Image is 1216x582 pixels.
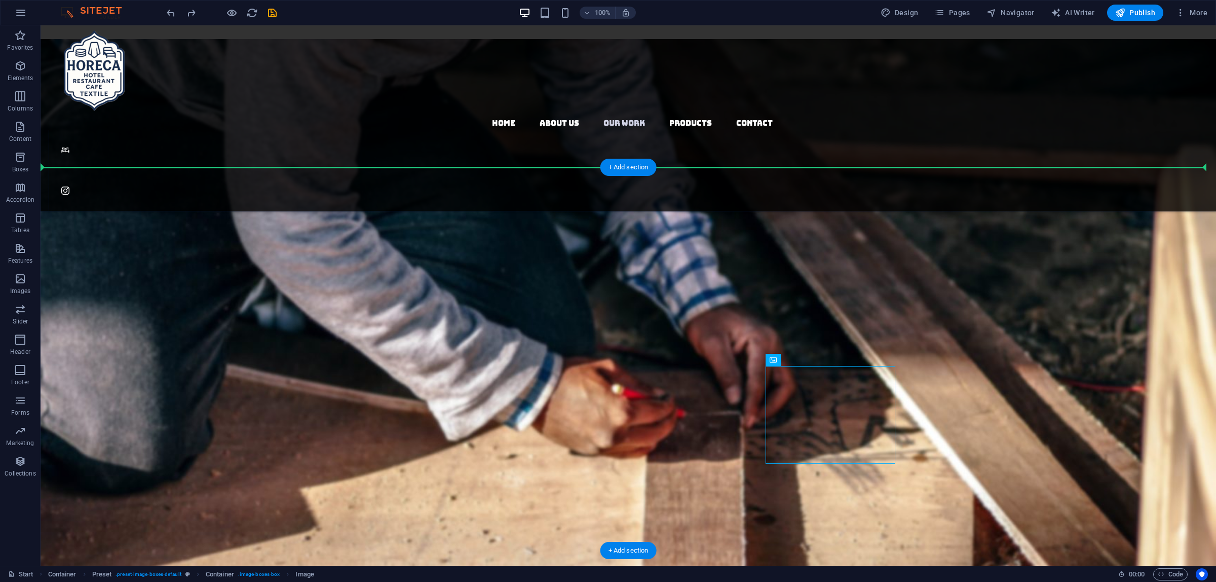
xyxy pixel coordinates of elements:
p: Forms [11,409,29,417]
button: Publish [1107,5,1163,21]
i: Reload page [246,7,258,19]
a: Click to cancel selection. Double-click to open Pages [8,568,33,580]
button: undo [165,7,177,19]
i: Redo: Move elements (Ctrl+Y, ⌘+Y) [185,7,197,19]
p: Header [10,348,30,356]
i: Save (Ctrl+S) [267,7,278,19]
span: Click to select. Double-click to edit [92,568,112,580]
span: Publish [1115,8,1155,18]
p: Footer [11,378,29,386]
button: reload [246,7,258,19]
p: Slider [13,317,28,325]
span: Click to select. Double-click to edit [295,568,314,580]
p: Boxes [12,165,29,173]
span: AI Writer [1051,8,1095,18]
button: save [266,7,278,19]
button: 100% [580,7,616,19]
img: Editor Logo [58,7,134,19]
p: Favorites [7,44,33,52]
p: Accordion [6,196,34,204]
span: Pages [934,8,970,18]
div: Design (Ctrl+Alt+Y) [877,5,923,21]
span: . image-boxes-box [238,568,280,580]
span: More [1175,8,1207,18]
i: Undo: Duplicate elements (Ctrl+Z) [165,7,177,19]
button: Navigator [982,5,1039,21]
span: Click to select. Double-click to edit [206,568,234,580]
i: This element is a customizable preset [185,571,190,577]
span: Click to select. Double-click to edit [48,568,77,580]
p: Tables [11,226,29,234]
p: Features [8,257,32,265]
p: Collections [5,469,35,478]
p: Columns [8,104,33,113]
i: On resize automatically adjust zoom level to fit chosen device. [621,8,630,17]
span: . preset-image-boxes-default [116,568,181,580]
button: More [1171,5,1211,21]
button: AI Writer [1047,5,1099,21]
button: Click here to leave preview mode and continue editing [225,7,238,19]
h6: 100% [595,7,611,19]
span: Design [881,8,919,18]
span: Navigator [986,8,1035,18]
button: Usercentrics [1196,568,1208,580]
p: Marketing [6,439,34,447]
p: Content [9,135,31,143]
button: Code [1153,568,1188,580]
h6: Session time [1118,568,1145,580]
p: Elements [8,74,33,82]
nav: breadcrumb [48,568,314,580]
button: Pages [930,5,974,21]
p: Images [10,287,31,295]
button: redo [185,7,197,19]
span: : [1136,570,1137,578]
span: 00 00 [1129,568,1145,580]
span: Code [1158,568,1183,580]
div: + Add section [600,159,657,176]
div: + Add section [600,542,657,559]
button: Design [877,5,923,21]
